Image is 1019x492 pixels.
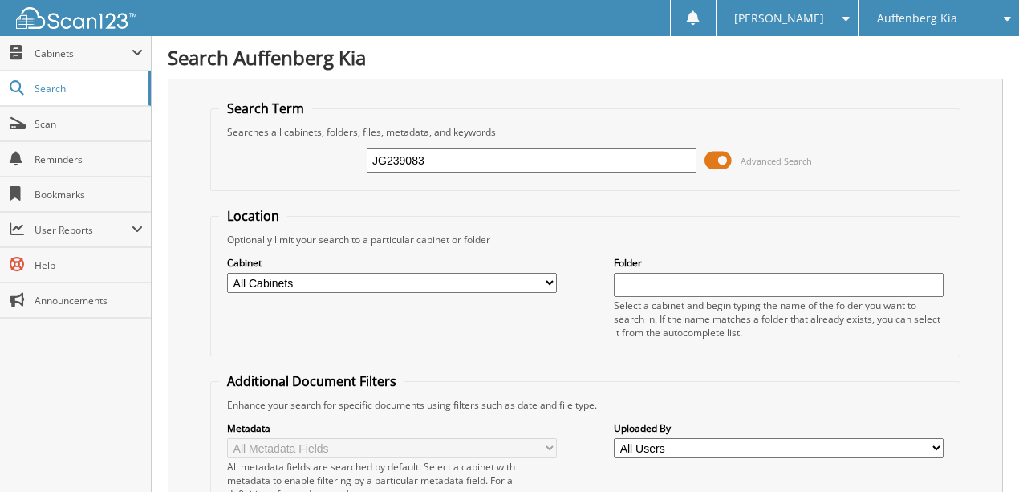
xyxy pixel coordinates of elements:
[35,188,143,201] span: Bookmarks
[614,421,944,435] label: Uploaded By
[35,223,132,237] span: User Reports
[219,372,404,390] legend: Additional Document Filters
[614,299,944,340] div: Select a cabinet and begin typing the name of the folder you want to search in. If the name match...
[227,256,557,270] label: Cabinet
[219,207,287,225] legend: Location
[877,14,957,23] span: Auffenberg Kia
[35,152,143,166] span: Reminders
[35,47,132,60] span: Cabinets
[939,415,1019,492] iframe: Chat Widget
[219,233,952,246] div: Optionally limit your search to a particular cabinet or folder
[219,100,312,117] legend: Search Term
[741,155,812,167] span: Advanced Search
[168,44,1003,71] h1: Search Auffenberg Kia
[16,7,136,29] img: scan123-logo-white.svg
[227,421,557,435] label: Metadata
[35,294,143,307] span: Announcements
[734,14,824,23] span: [PERSON_NAME]
[219,125,952,139] div: Searches all cabinets, folders, files, metadata, and keywords
[35,82,140,96] span: Search
[35,258,143,272] span: Help
[614,256,944,270] label: Folder
[219,398,952,412] div: Enhance your search for specific documents using filters such as date and file type.
[35,117,143,131] span: Scan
